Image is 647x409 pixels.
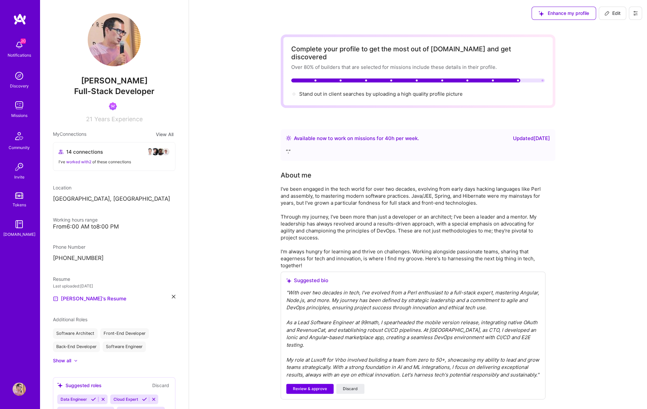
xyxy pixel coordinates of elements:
span: Working hours range [53,217,98,223]
i: icon Close [172,295,175,298]
a: User Avatar [11,383,27,396]
i: icon SuggestedTeams [286,278,291,283]
div: I've been engaged in the tech world for over two decades, evolving from early days hacking langua... [281,185,545,269]
span: Full-Stack Developer [74,86,155,96]
button: View All [154,130,175,138]
div: Last uploaded: [DATE] [53,282,175,289]
img: guide book [13,218,26,231]
i: Accept [91,397,96,402]
div: Suggested bio [286,277,540,284]
span: Years Experience [94,116,143,123]
div: “ . ” [286,148,550,156]
span: Additional Roles [53,317,87,322]
img: User Avatar [88,13,141,66]
button: Edit [599,7,626,20]
div: Tokens [13,201,26,208]
span: 20 [21,38,26,44]
div: From 6:00 AM to 8:00 PM [53,223,175,230]
div: Invite [14,174,24,180]
i: Reject [151,397,156,402]
img: avatar [151,148,159,156]
span: Edit [604,10,621,17]
button: Discard [336,384,364,394]
div: Front-End Developer [100,328,149,339]
div: [DOMAIN_NAME] [3,231,35,238]
img: avatar [162,148,170,156]
i: icon SuggestedTeams [538,11,544,16]
span: Discard [343,386,358,392]
button: Discard [150,382,171,389]
div: Over 80% of builders that are selected for missions include these details in their profile. [291,64,545,71]
span: worked with 2 [66,159,91,164]
div: Updated [DATE] [513,134,550,142]
button: Enhance my profile [531,7,596,20]
span: [PERSON_NAME] [53,76,175,86]
a: [PERSON_NAME]'s Resume [53,295,126,303]
div: Back-End Developer [53,341,100,352]
div: Missions [11,112,27,119]
img: bell [13,38,26,52]
img: logo [13,13,26,25]
div: Software Architect [53,328,98,339]
span: Phone Number [53,244,85,250]
img: Availability [286,135,291,141]
i: Accept [142,397,147,402]
div: " With over two decades in tech, I've evolved from a Perl enthusiast to a full-stack expert, mast... [286,289,540,379]
div: Community [9,144,30,151]
p: [PHONE_NUMBER] [53,254,175,262]
i: Reject [101,397,106,402]
span: Cloud Expert [114,397,138,402]
span: Data Engineer [61,397,87,402]
div: Complete your profile to get the most out of [DOMAIN_NAME] and get discovered [291,45,545,61]
div: Location [53,184,175,191]
div: Suggested roles [57,382,102,389]
img: Community [11,128,27,144]
button: 14 connectionsavataravataravataravatarI've worked with2 of these connections [53,142,175,171]
span: Resume [53,276,70,282]
span: 40 [385,135,392,141]
button: Review & approve [286,384,334,394]
img: Resume [53,296,58,301]
div: Notifications [8,52,31,59]
p: [GEOGRAPHIC_DATA], [GEOGRAPHIC_DATA] [53,195,175,203]
img: avatar [146,148,154,156]
i: icon Collaborator [59,149,64,154]
div: About me [281,170,311,180]
div: Stand out in client searches by uploading a high quality profile picture [299,90,463,97]
img: tokens [15,192,23,199]
img: Invite [13,160,26,174]
div: Show all [53,357,71,364]
div: Available now to work on missions for h per week . [294,134,419,142]
div: Software Engineer [103,341,146,352]
div: Discovery [10,82,29,89]
span: Enhance my profile [538,10,589,17]
i: icon SuggestedTeams [57,383,63,388]
img: avatar [157,148,164,156]
img: teamwork [13,99,26,112]
span: 21 [86,116,92,123]
img: discovery [13,69,26,82]
div: I've of these connections [59,158,170,165]
span: 14 connections [66,148,103,155]
span: My Connections [53,130,86,138]
img: Been on Mission [109,102,117,110]
span: Review & approve [293,386,327,392]
img: User Avatar [13,383,26,396]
